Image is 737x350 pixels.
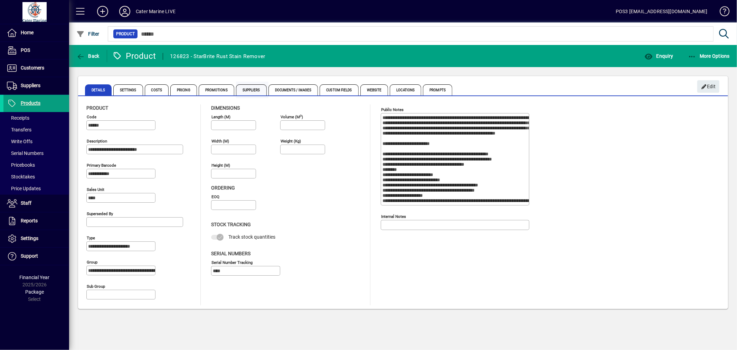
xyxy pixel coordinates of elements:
a: Stocktakes [3,171,69,183]
button: Add [92,5,114,18]
span: Serial Numbers [211,251,251,256]
span: Locations [390,84,421,95]
a: Pricebooks [3,159,69,171]
span: Pricing [170,84,197,95]
span: Serial Numbers [7,150,44,156]
a: Settings [3,230,69,247]
a: Home [3,24,69,42]
button: Filter [75,28,101,40]
a: Receipts [3,112,69,124]
span: More Options [688,53,730,59]
mat-label: Weight (Kg) [281,139,301,144]
span: Reports [21,218,38,223]
span: Customers [21,65,44,71]
span: Settings [21,236,38,241]
div: POS3 [EMAIL_ADDRESS][DOMAIN_NAME] [616,6,708,17]
span: Staff [21,200,31,206]
span: Suppliers [236,84,267,95]
mat-label: Volume (m ) [281,114,303,119]
button: Profile [114,5,136,18]
span: Pricebooks [7,162,35,168]
span: Custom Fields [320,84,358,95]
span: POS [21,47,30,53]
span: Documents / Images [268,84,318,95]
span: Prompts [423,84,452,95]
button: Edit [697,80,719,93]
span: Home [21,30,34,35]
a: Price Updates [3,183,69,194]
mat-label: Code [87,114,96,119]
a: Support [3,248,69,265]
div: 126823 - StarBrite Rust Stain Remover [170,51,265,62]
span: Products [21,100,40,106]
span: Write Offs [7,139,32,144]
span: Financial Year [20,275,50,280]
span: Edit [701,81,716,92]
mat-label: Sub group [87,284,105,289]
span: Enquiry [644,53,673,59]
span: Package [25,289,44,295]
app-page-header-button: Back [69,50,107,62]
span: Settings [113,84,143,95]
mat-label: Type [87,236,95,240]
span: Support [21,253,38,259]
mat-label: Serial Number tracking [211,260,253,265]
button: Enquiry [643,50,675,62]
mat-label: Public Notes [381,107,404,112]
span: Promotions [199,84,234,95]
mat-label: Primary barcode [87,163,116,168]
span: Track stock quantities [228,234,275,240]
a: Write Offs [3,136,69,147]
mat-label: Group [87,260,97,265]
a: Transfers [3,124,69,136]
span: Transfers [7,127,31,132]
a: Suppliers [3,77,69,94]
span: Dimensions [211,105,240,111]
a: Serial Numbers [3,147,69,159]
button: Back [75,50,101,62]
span: Filter [76,31,100,37]
span: Product [116,30,135,37]
span: Suppliers [21,83,40,88]
mat-label: Description [87,139,107,144]
a: Staff [3,195,69,212]
div: Product [112,50,156,62]
mat-label: EOQ [211,194,219,199]
mat-label: Length (m) [211,114,230,119]
span: Stock Tracking [211,222,251,227]
mat-label: Sales unit [87,187,104,192]
span: Price Updates [7,186,41,191]
a: Knowledge Base [715,1,728,24]
span: Ordering [211,185,235,191]
a: Reports [3,212,69,230]
a: POS [3,42,69,59]
span: Product [86,105,108,111]
mat-label: Width (m) [211,139,229,144]
div: Cater Marine LIVE [136,6,176,17]
mat-label: Height (m) [211,163,230,168]
span: Details [85,84,112,95]
a: Customers [3,59,69,77]
mat-label: Superseded by [87,211,113,216]
span: Stocktakes [7,174,35,179]
sup: 3 [300,114,302,117]
span: Receipts [7,115,29,121]
mat-label: Internal Notes [381,214,406,219]
span: Back [76,53,100,59]
button: More Options [686,50,732,62]
span: Website [360,84,388,95]
span: Costs [145,84,169,95]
